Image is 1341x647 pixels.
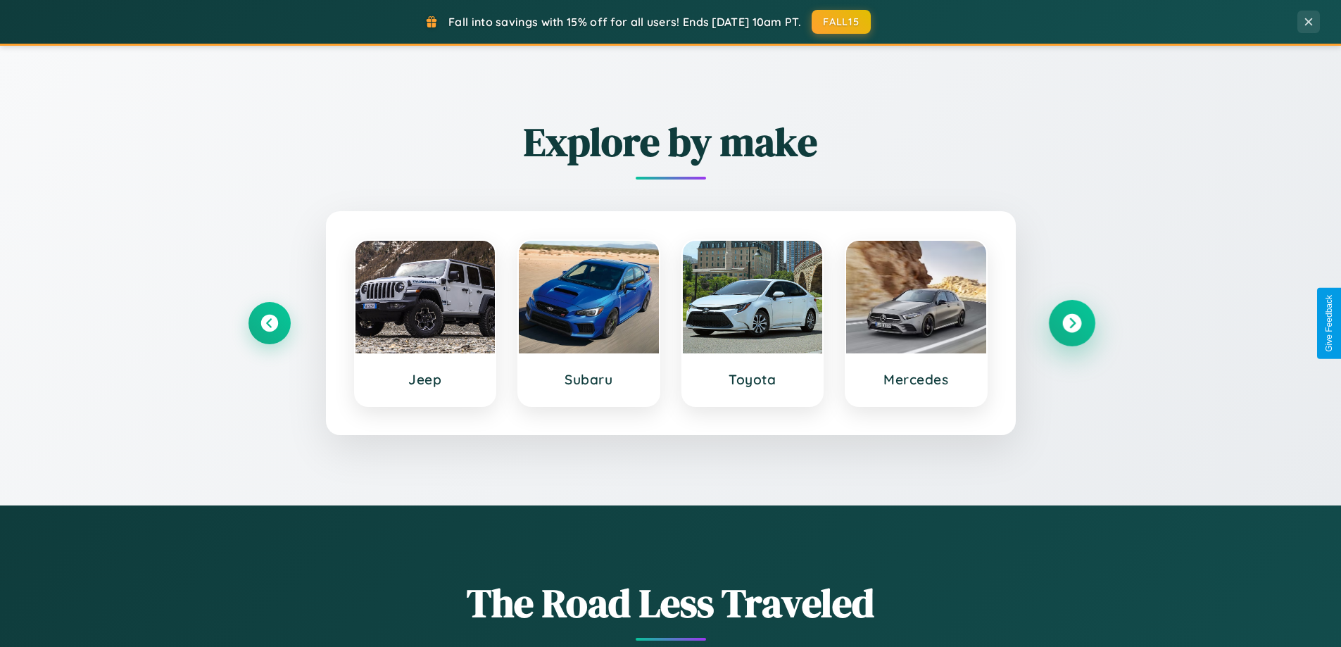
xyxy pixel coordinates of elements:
[697,371,809,388] h3: Toyota
[370,371,481,388] h3: Jeep
[248,115,1093,169] h2: Explore by make
[533,371,645,388] h3: Subaru
[860,371,972,388] h3: Mercedes
[812,10,871,34] button: FALL15
[1324,295,1334,352] div: Give Feedback
[448,15,801,29] span: Fall into savings with 15% off for all users! Ends [DATE] 10am PT.
[248,576,1093,630] h1: The Road Less Traveled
